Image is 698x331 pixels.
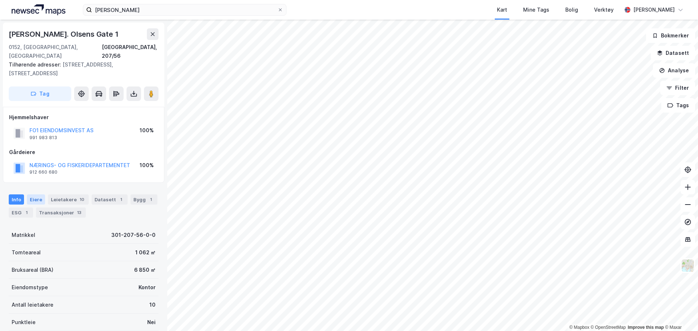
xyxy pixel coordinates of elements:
[78,196,86,203] div: 10
[135,248,156,257] div: 1 062 ㎡
[633,5,675,14] div: [PERSON_NAME]
[92,4,277,15] input: Søk på adresse, matrikkel, gårdeiere, leietakere eller personer
[628,325,664,330] a: Improve this map
[662,296,698,331] div: Kontrollprogram for chat
[12,248,41,257] div: Tomteareal
[12,266,53,274] div: Bruksareal (BRA)
[9,61,63,68] span: Tilhørende adresser:
[76,209,83,216] div: 13
[9,86,71,101] button: Tag
[9,194,24,205] div: Info
[9,207,33,218] div: ESG
[149,300,156,309] div: 10
[102,43,159,60] div: [GEOGRAPHIC_DATA], 207/56
[92,194,128,205] div: Datasett
[565,5,578,14] div: Bolig
[147,318,156,327] div: Nei
[27,194,45,205] div: Eiere
[653,63,695,78] button: Analyse
[9,113,158,122] div: Hjemmelshaver
[29,169,57,175] div: 912 660 680
[140,161,154,170] div: 100%
[23,209,30,216] div: 1
[646,28,695,43] button: Bokmerker
[9,28,120,40] div: [PERSON_NAME]. Olsens Gate 1
[147,196,155,203] div: 1
[569,325,589,330] a: Mapbox
[660,81,695,95] button: Filter
[111,231,156,239] div: 301-207-56-0-0
[523,5,549,14] div: Mine Tags
[117,196,125,203] div: 1
[140,126,154,135] div: 100%
[12,318,36,327] div: Punktleie
[591,325,626,330] a: OpenStreetMap
[12,300,53,309] div: Antall leietakere
[134,266,156,274] div: 6 850 ㎡
[651,46,695,60] button: Datasett
[48,194,89,205] div: Leietakere
[12,283,48,292] div: Eiendomstype
[12,231,35,239] div: Matrikkel
[9,43,102,60] div: 0152, [GEOGRAPHIC_DATA], [GEOGRAPHIC_DATA]
[29,135,57,141] div: 991 983 813
[662,296,698,331] iframe: Chat Widget
[661,98,695,113] button: Tags
[497,5,507,14] div: Kart
[9,148,158,157] div: Gårdeiere
[36,207,86,218] div: Transaksjoner
[9,60,153,78] div: [STREET_ADDRESS], [STREET_ADDRESS]
[131,194,157,205] div: Bygg
[139,283,156,292] div: Kontor
[681,259,695,273] img: Z
[594,5,614,14] div: Verktøy
[12,4,65,15] img: logo.a4113a55bc3d86da70a041830d287a7e.svg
